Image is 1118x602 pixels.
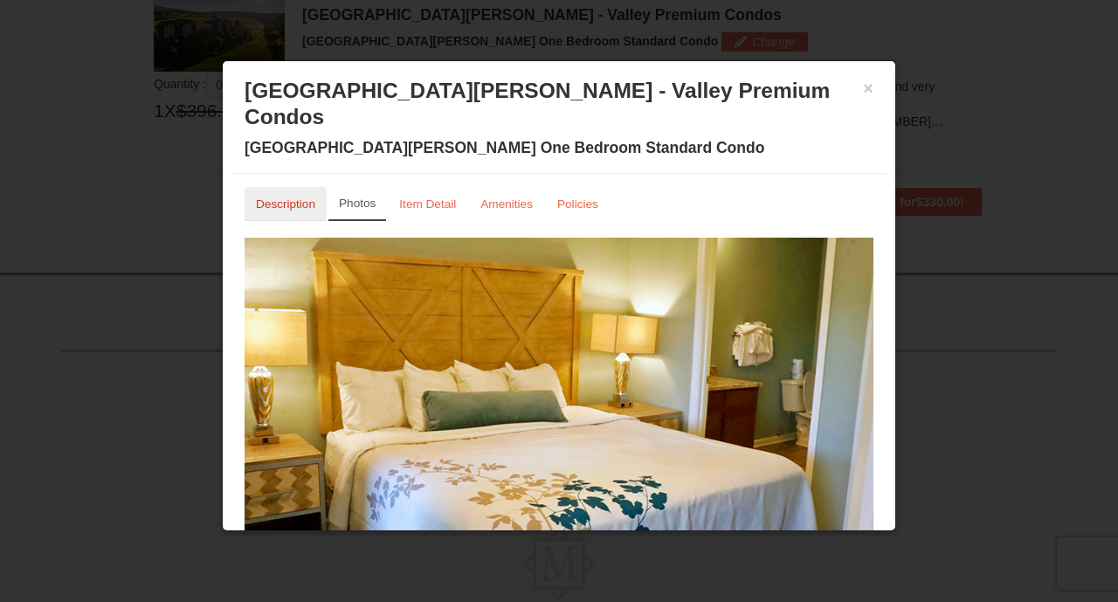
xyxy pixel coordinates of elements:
small: Description [256,197,315,211]
a: Item Detail [388,187,467,221]
a: Amenities [469,187,544,221]
small: Policies [557,197,598,211]
a: Photos [328,187,386,221]
small: Item Detail [399,197,456,211]
small: Photos [339,197,376,210]
h4: [GEOGRAPHIC_DATA][PERSON_NAME] One Bedroom Standard Condo [245,139,873,156]
button: × [863,80,873,97]
small: Amenities [480,197,533,211]
a: Description [245,187,327,221]
a: Policies [546,187,610,221]
img: 18876286-121-55434444.jpg [245,238,873,582]
h3: [GEOGRAPHIC_DATA][PERSON_NAME] - Valley Premium Condos [245,78,873,130]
